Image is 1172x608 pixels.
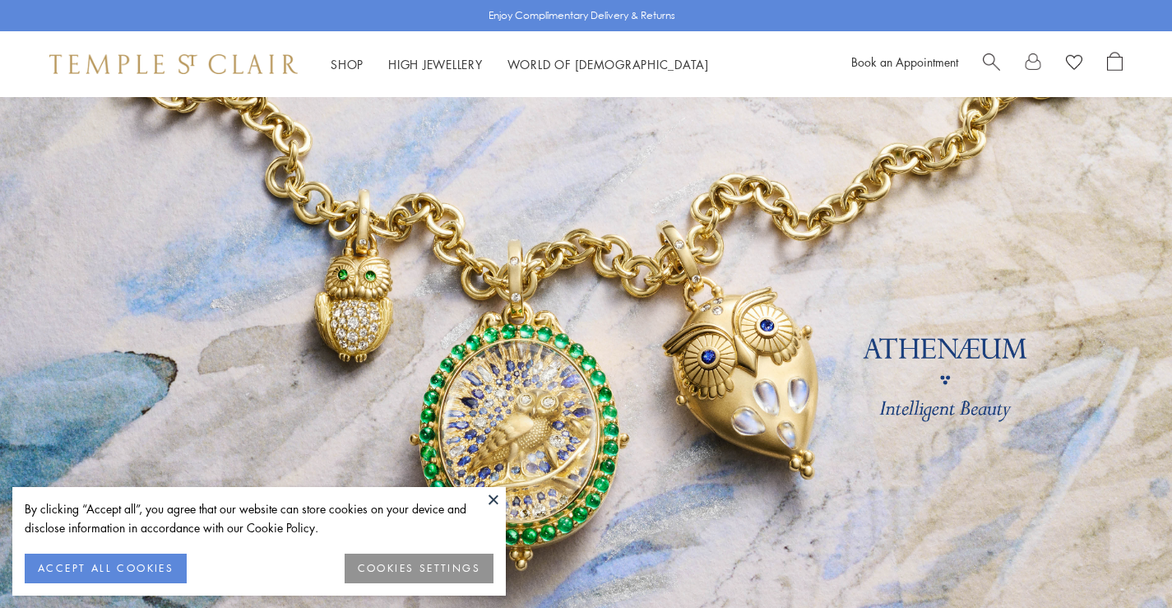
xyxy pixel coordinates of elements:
a: Open Shopping Bag [1107,52,1123,77]
button: ACCEPT ALL COOKIES [25,554,187,583]
div: By clicking “Accept all”, you agree that our website can store cookies on your device and disclos... [25,499,493,537]
button: COOKIES SETTINGS [345,554,493,583]
p: Enjoy Complimentary Delivery & Returns [489,7,675,24]
a: Search [983,52,1000,77]
nav: Main navigation [331,54,709,75]
a: High JewelleryHigh Jewellery [388,56,483,72]
a: View Wishlist [1066,52,1082,77]
a: Book an Appointment [851,53,958,70]
a: ShopShop [331,56,364,72]
img: Temple St. Clair [49,54,298,74]
a: World of [DEMOGRAPHIC_DATA]World of [DEMOGRAPHIC_DATA] [507,56,709,72]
